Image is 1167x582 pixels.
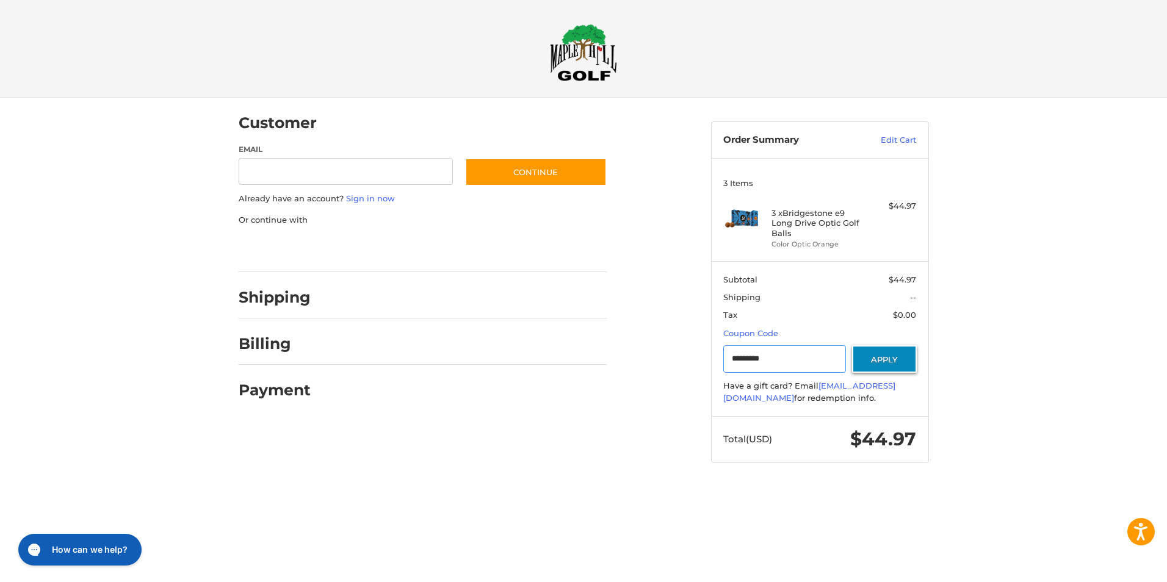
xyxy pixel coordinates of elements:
[239,193,607,205] p: Already have an account?
[12,530,145,570] iframe: Gorgias live chat messenger
[234,238,326,260] iframe: PayPal-paypal
[889,275,916,284] span: $44.97
[771,239,865,250] li: Color Optic Orange
[723,433,772,445] span: Total (USD)
[239,288,311,307] h2: Shipping
[723,328,778,338] a: Coupon Code
[868,200,916,212] div: $44.97
[723,178,916,188] h3: 3 Items
[910,292,916,302] span: --
[723,292,761,302] span: Shipping
[771,208,865,238] h4: 3 x Bridgestone e9 Long Drive Optic Golf Balls
[239,214,607,226] p: Or continue with
[441,238,533,260] iframe: PayPal-venmo
[239,113,317,132] h2: Customer
[852,345,917,373] button: Apply
[239,334,310,353] h2: Billing
[723,134,854,146] h3: Order Summary
[854,134,916,146] a: Edit Cart
[550,24,617,81] img: Maple Hill Golf
[723,380,916,404] div: Have a gift card? Email for redemption info.
[346,193,395,203] a: Sign in now
[465,158,607,186] button: Continue
[338,238,430,260] iframe: PayPal-paylater
[239,381,311,400] h2: Payment
[723,381,895,403] a: [EMAIL_ADDRESS][DOMAIN_NAME]
[239,144,453,155] label: Email
[723,310,737,320] span: Tax
[893,310,916,320] span: $0.00
[850,428,916,450] span: $44.97
[723,345,846,373] input: Gift Certificate or Coupon Code
[723,275,757,284] span: Subtotal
